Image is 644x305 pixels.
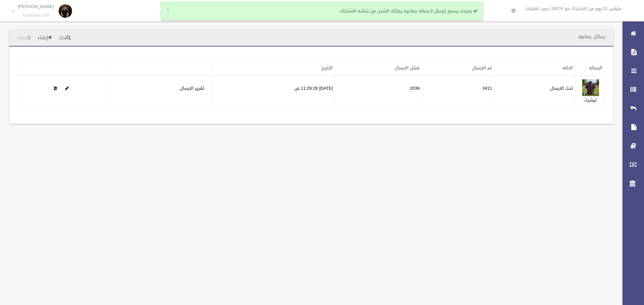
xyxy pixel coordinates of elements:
div: رصيدك يسمح بارسال 0 رساله جماعيه يمكنك الشحن من شاشه الاشتراك. [161,2,483,20]
td: [DATE] 11:29:26 ص [210,76,336,108]
th: الحاله [495,61,576,76]
a: بحث [56,32,73,44]
td: 2039 [336,76,423,108]
small: Facebook User [18,13,54,18]
th: الرساله [576,61,605,76]
a: Edit [582,84,599,92]
a: Edit [65,84,69,92]
p: [PERSON_NAME] [18,4,54,9]
header: رسائل جماعيه [570,30,613,43]
label: تحت الارسال [550,84,573,92]
img: 638959520883258476.jpg [582,79,599,96]
a: فشل الارسال [395,64,420,72]
button: × [166,6,170,13]
a: تقرير الارسال [180,84,204,92]
a: تم الارسال [472,64,492,72]
a: التاريخ [321,64,333,72]
a: تيشرت [584,96,597,104]
td: 3411 [422,76,495,108]
a: إنشاء [35,32,55,44]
